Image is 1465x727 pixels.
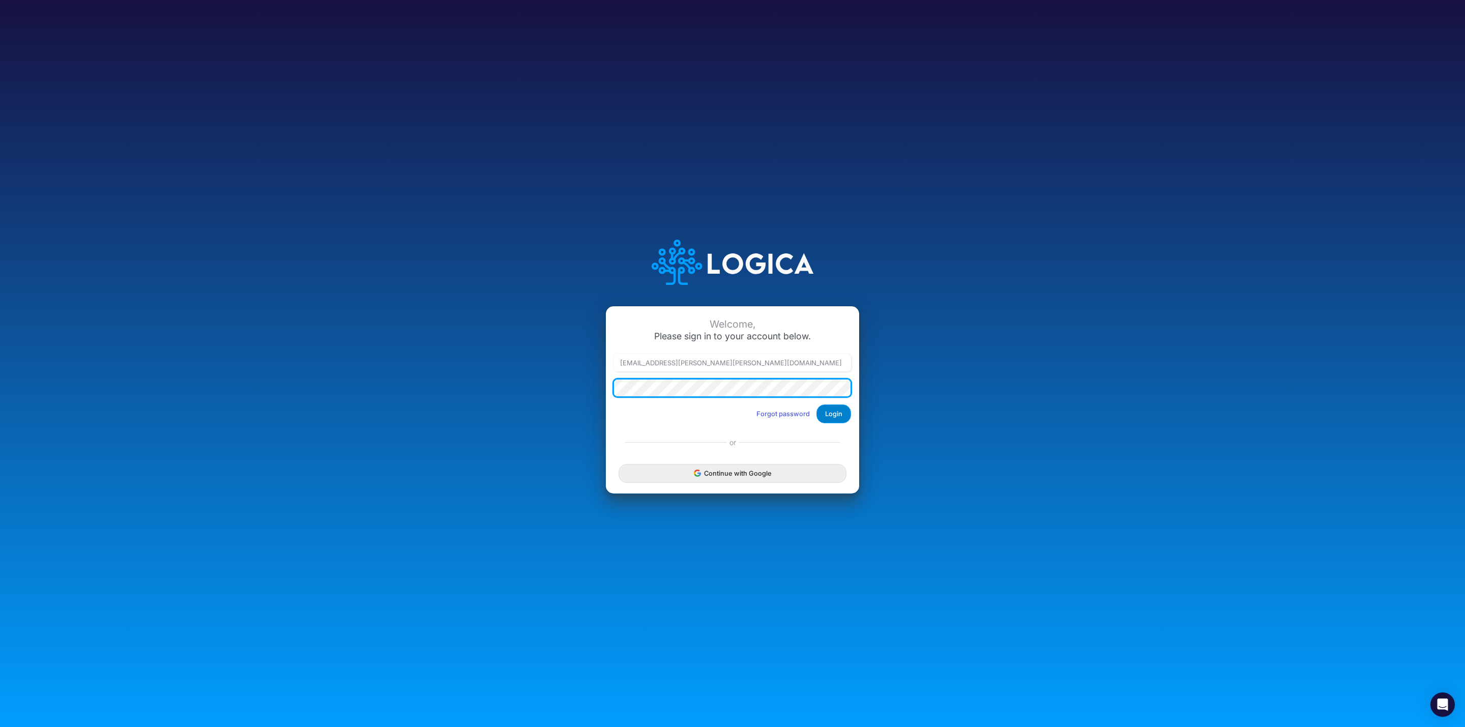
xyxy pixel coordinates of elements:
[654,331,811,341] span: Please sign in to your account below.
[619,464,846,483] button: Continue with Google
[816,404,851,423] button: Login
[614,318,851,330] div: Welcome,
[750,405,816,422] button: Forgot password
[1430,692,1455,717] div: Open Intercom Messenger
[614,354,851,371] input: Email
